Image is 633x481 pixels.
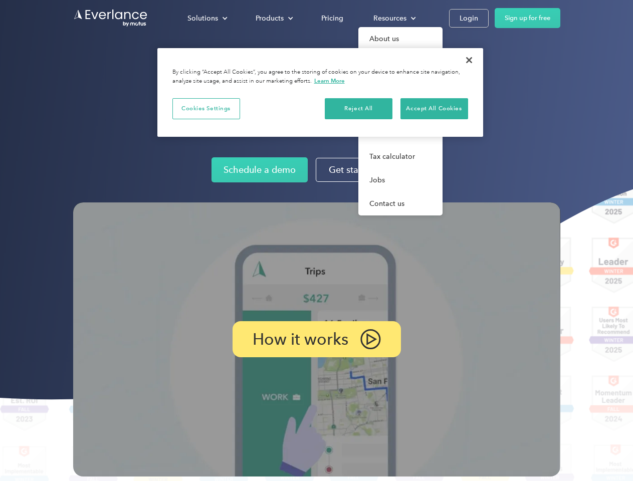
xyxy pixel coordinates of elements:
button: Reject All [325,98,392,119]
a: Get started for free [316,158,421,182]
a: Sign up for free [495,8,560,28]
div: Solutions [187,12,218,25]
a: Go to homepage [73,9,148,28]
div: Login [460,12,478,25]
nav: Resources [358,27,443,215]
div: Cookie banner [157,48,483,137]
button: Close [458,49,480,71]
div: Resources [363,10,424,27]
div: Solutions [177,10,236,27]
a: Pricing [311,10,353,27]
button: Cookies Settings [172,98,240,119]
button: Accept All Cookies [400,98,468,119]
a: About us [358,27,443,51]
p: How it works [253,333,348,345]
div: Privacy [157,48,483,137]
a: Schedule a demo [212,157,308,182]
a: Tax calculator [358,145,443,168]
div: Pricing [321,12,343,25]
input: Submit [74,60,124,81]
div: Products [246,10,301,27]
a: More information about your privacy, opens in a new tab [314,77,345,84]
div: Products [256,12,284,25]
a: Contact us [358,192,443,215]
div: Resources [373,12,406,25]
a: Login [449,9,489,28]
a: Jobs [358,168,443,192]
div: By clicking “Accept All Cookies”, you agree to the storing of cookies on your device to enhance s... [172,68,468,86]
